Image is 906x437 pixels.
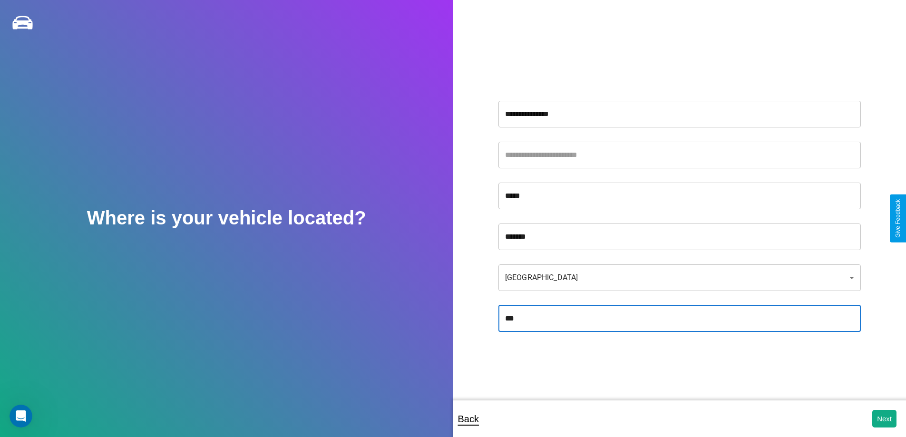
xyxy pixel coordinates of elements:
[87,207,366,229] h2: Where is your vehicle located?
[458,410,479,427] p: Back
[498,264,861,291] div: [GEOGRAPHIC_DATA]
[10,405,32,427] iframe: Intercom live chat
[872,410,896,427] button: Next
[895,199,901,238] div: Give Feedback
